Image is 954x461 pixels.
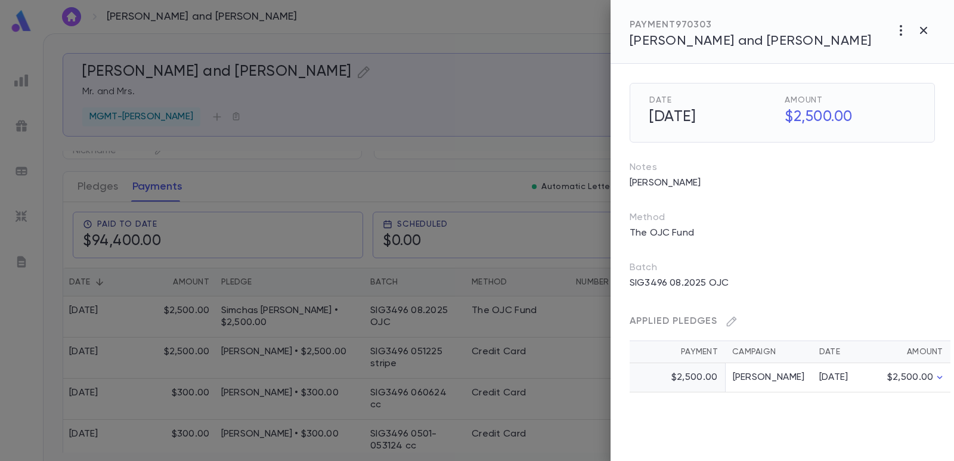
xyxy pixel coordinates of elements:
p: The OJC Fund [622,224,701,243]
p: SIG3496 08.2025 OJC [622,274,736,293]
th: Date [812,341,872,363]
span: Applied Pledges [630,317,717,326]
td: $2,500.00 [630,363,725,392]
span: Amount [785,95,915,105]
span: [PERSON_NAME] and [PERSON_NAME] [630,35,872,48]
span: Date [649,95,780,105]
th: Campaign [725,341,812,363]
h5: [DATE] [642,105,780,130]
th: Payment [630,341,725,363]
p: Method [630,212,689,224]
h5: $2,500.00 [778,105,915,130]
p: Batch [630,262,935,274]
div: [PERSON_NAME] [622,174,935,193]
div: PAYMENT 970303 [630,19,872,31]
td: [PERSON_NAME] [725,363,812,392]
td: $2,500.00 [872,363,950,392]
p: Notes [630,162,935,174]
th: Amount [872,341,950,363]
div: [DATE] [819,372,865,383]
